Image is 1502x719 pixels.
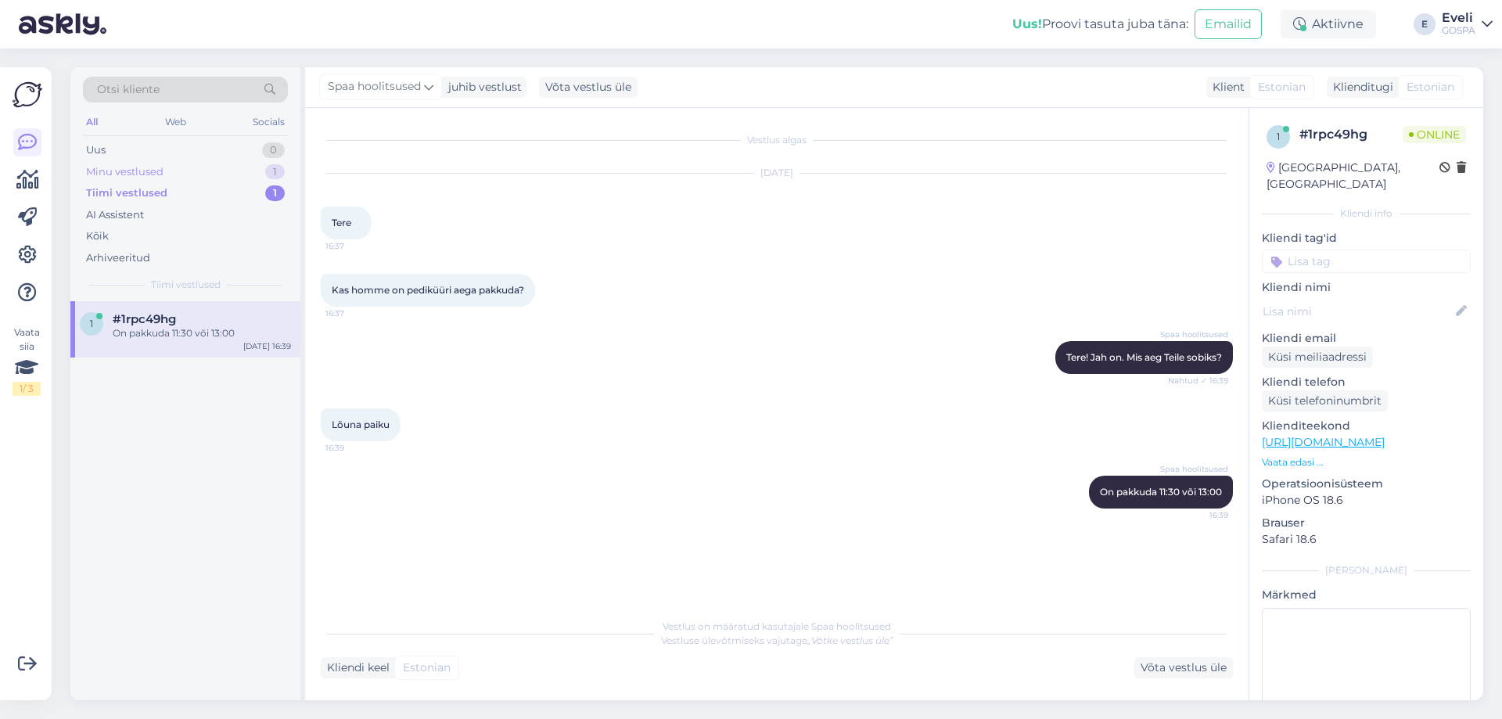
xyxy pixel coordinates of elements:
span: Tiimi vestlused [151,278,221,292]
i: „Võtke vestlus üle” [807,635,893,646]
div: Minu vestlused [86,164,163,180]
div: Kõik [86,228,109,244]
div: 0 [262,142,285,158]
div: juhib vestlust [442,79,522,95]
span: 16:37 [325,240,384,252]
span: Tere! Jah on. Mis aeg Teile sobiks? [1066,351,1222,363]
p: Brauser [1262,515,1471,531]
a: [URL][DOMAIN_NAME] [1262,435,1385,449]
div: 1 / 3 [13,382,41,396]
div: [PERSON_NAME] [1262,563,1471,577]
div: E [1414,13,1436,35]
div: On pakkuda 11:30 või 13:00 [113,326,291,340]
p: Märkmed [1262,587,1471,603]
p: Operatsioonisüsteem [1262,476,1471,492]
div: Küsi telefoninumbrit [1262,390,1388,412]
div: Eveli [1442,12,1475,24]
span: Online [1403,126,1466,143]
div: Vaata siia [13,325,41,396]
span: Spaa hoolitsused [1160,329,1228,340]
input: Lisa nimi [1263,303,1453,320]
div: Tiimi vestlused [86,185,167,201]
div: Küsi meiliaadressi [1262,347,1373,368]
b: Uus! [1012,16,1042,31]
p: Kliendi telefon [1262,374,1471,390]
div: Proovi tasuta juba täna: [1012,15,1188,34]
div: Võta vestlus üle [539,77,638,98]
span: Kas homme on pediküüri aega pakkuda? [332,284,524,296]
div: 1 [265,164,285,180]
div: Vestlus algas [321,133,1233,147]
span: Spaa hoolitsused [328,78,421,95]
span: Otsi kliente [97,81,160,98]
span: Estonian [1258,79,1306,95]
div: Aktiivne [1281,10,1376,38]
p: Kliendi nimi [1262,279,1471,296]
span: Lõuna paiku [332,419,390,430]
div: 1 [265,185,285,201]
span: 1 [1277,131,1280,142]
div: Klient [1206,79,1245,95]
span: On pakkuda 11:30 või 13:00 [1100,486,1222,498]
span: Tere [332,217,351,228]
p: Kliendi tag'id [1262,230,1471,246]
div: Võta vestlus üle [1134,657,1233,678]
div: All [83,112,101,132]
span: Estonian [403,660,451,676]
span: #1rpc49hg [113,312,176,326]
p: Kliendi email [1262,330,1471,347]
button: Emailid [1195,9,1262,39]
input: Lisa tag [1262,250,1471,273]
span: 16:37 [325,307,384,319]
p: Klienditeekond [1262,418,1471,434]
span: Estonian [1407,79,1454,95]
span: Vestluse ülevõtmiseks vajutage [661,635,893,646]
p: iPhone OS 18.6 [1262,492,1471,509]
a: EveliGOSPA [1442,12,1493,37]
div: Kliendi keel [321,660,390,676]
span: Nähtud ✓ 16:39 [1168,375,1228,386]
span: Spaa hoolitsused [1160,463,1228,475]
div: [DATE] 16:39 [243,340,291,352]
div: Kliendi info [1262,207,1471,221]
span: 1 [90,318,93,329]
div: Socials [250,112,288,132]
div: [DATE] [321,166,1233,180]
div: Web [162,112,189,132]
span: 16:39 [1170,509,1228,521]
div: Arhiveeritud [86,250,150,266]
div: Uus [86,142,106,158]
div: GOSPA [1442,24,1475,37]
div: AI Assistent [86,207,144,223]
span: Vestlus on määratud kasutajale Spaa hoolitsused [663,620,891,632]
p: Safari 18.6 [1262,531,1471,548]
div: [GEOGRAPHIC_DATA], [GEOGRAPHIC_DATA] [1267,160,1439,192]
div: # 1rpc49hg [1299,125,1403,144]
img: Askly Logo [13,80,42,110]
span: 16:39 [325,442,384,454]
div: Klienditugi [1327,79,1393,95]
p: Vaata edasi ... [1262,455,1471,469]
